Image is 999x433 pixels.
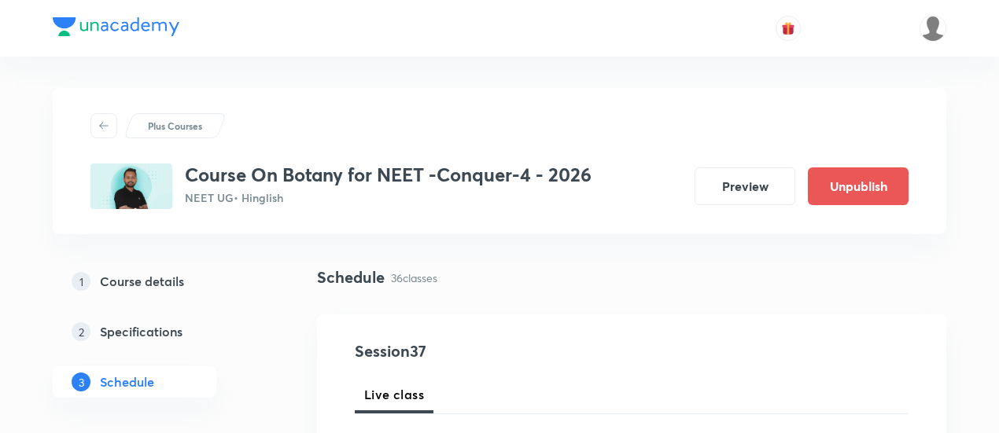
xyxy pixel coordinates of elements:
button: avatar [776,16,801,41]
img: Company Logo [53,17,179,36]
button: Preview [695,167,795,205]
h4: Session 37 [355,339,642,363]
p: 1 [72,272,90,291]
img: avatar [781,21,795,35]
h5: Schedule [100,372,154,391]
a: 1Course details [53,266,267,297]
h5: Course details [100,272,184,291]
button: Unpublish [808,167,909,205]
p: 3 [72,372,90,391]
h3: Course On Botany for NEET -Conquer-4 - 2026 [185,163,592,186]
h4: Schedule [317,266,385,289]
p: 36 classes [391,270,437,286]
img: 4FDB33CD-52D8-47CD-85BA-611FC1743031_plus.png [90,163,172,209]
span: Live class [364,385,424,404]
img: Mustafa kamal [920,15,946,42]
p: 2 [72,322,90,341]
p: NEET UG • Hinglish [185,189,592,206]
h5: Specifications [100,322,182,341]
a: Company Logo [53,17,179,40]
a: 2Specifications [53,316,267,347]
p: Plus Courses [148,119,202,133]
